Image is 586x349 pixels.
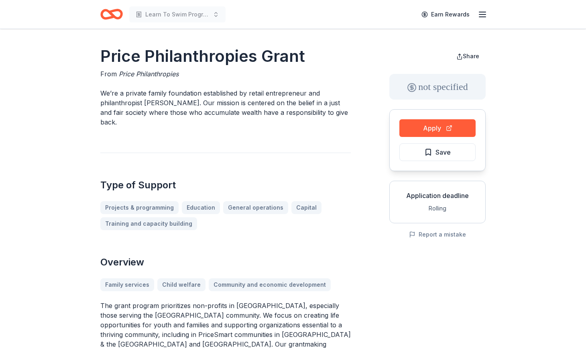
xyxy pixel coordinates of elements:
button: Share [450,48,486,64]
a: Home [100,5,123,24]
span: Price Philanthropies [119,70,179,78]
div: not specified [389,74,486,100]
div: Rolling [396,204,479,213]
div: Application deadline [396,191,479,200]
h2: Overview [100,256,351,269]
p: We’re a private family foundation established by retail entrepreneur and philanthropist [PERSON_N... [100,88,351,127]
a: Projects & programming [100,201,179,214]
div: From [100,69,351,79]
a: Capital [291,201,321,214]
span: Share [463,53,479,59]
button: Save [399,143,476,161]
span: Learn To Swim Program [145,10,210,19]
h2: Type of Support [100,179,351,192]
span: Save [435,147,451,157]
button: Report a mistake [409,230,466,239]
a: Training and capacity building [100,217,197,230]
h1: Price Philanthropies Grant [100,45,351,67]
a: Education [182,201,220,214]
a: General operations [223,201,288,214]
button: Apply [399,119,476,137]
a: Earn Rewards [417,7,474,22]
button: Learn To Swim Program [129,6,226,22]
